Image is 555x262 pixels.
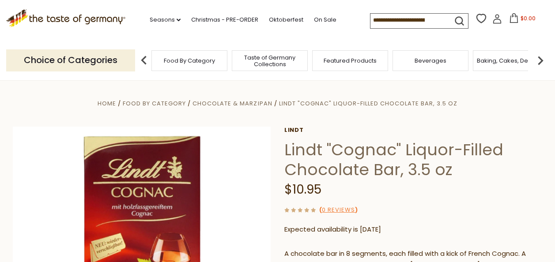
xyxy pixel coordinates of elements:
[504,13,541,26] button: $0.00
[284,140,543,180] h1: Lindt "Cognac" Liquor-Filled Chocolate Bar, 3.5 oz
[319,206,358,214] span: ( )
[284,224,543,235] p: Expected availability is [DATE]
[234,54,305,67] a: Taste of Germany Collections
[98,99,116,108] a: Home
[150,15,181,25] a: Seasons
[193,99,272,108] a: Chocolate & Marzipan
[324,57,377,64] a: Featured Products
[521,15,536,22] span: $0.00
[314,15,336,25] a: On Sale
[284,127,543,134] a: Lindt
[191,15,258,25] a: Christmas - PRE-ORDER
[322,206,355,215] a: 0 Reviews
[269,15,303,25] a: Oktoberfest
[164,57,215,64] a: Food By Category
[279,99,457,108] a: Lindt "Cognac" Liquor-Filled Chocolate Bar, 3.5 oz
[6,49,135,71] p: Choice of Categories
[284,181,321,198] span: $10.95
[415,57,446,64] a: Beverages
[532,52,549,69] img: next arrow
[477,57,545,64] a: Baking, Cakes, Desserts
[135,52,153,69] img: previous arrow
[123,99,186,108] a: Food By Category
